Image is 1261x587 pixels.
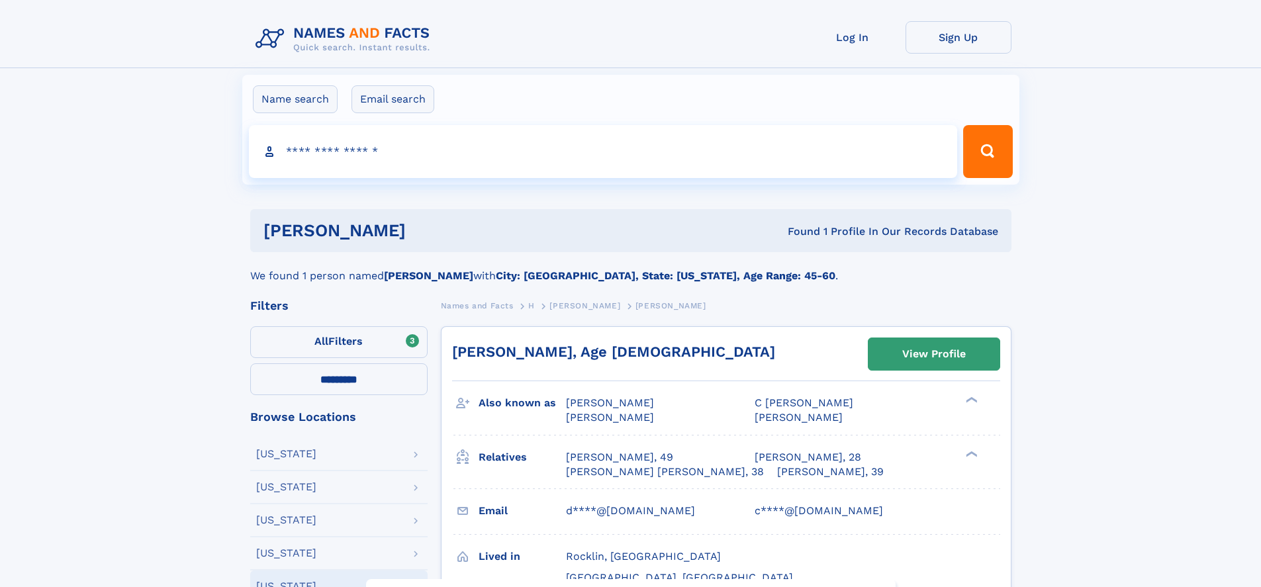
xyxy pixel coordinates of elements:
[902,339,966,369] div: View Profile
[253,85,338,113] label: Name search
[263,222,597,239] h1: [PERSON_NAME]
[962,396,978,404] div: ❯
[479,446,566,469] h3: Relatives
[250,411,428,423] div: Browse Locations
[452,343,775,360] a: [PERSON_NAME], Age [DEMOGRAPHIC_DATA]
[755,411,843,424] span: [PERSON_NAME]
[800,21,906,54] a: Log In
[755,450,861,465] a: [PERSON_NAME], 28
[755,396,853,409] span: C [PERSON_NAME]
[250,326,428,358] label: Filters
[496,269,835,282] b: City: [GEOGRAPHIC_DATA], State: [US_STATE], Age Range: 45-60
[549,297,620,314] a: [PERSON_NAME]
[963,125,1012,178] button: Search Button
[250,300,428,312] div: Filters
[566,465,764,479] a: [PERSON_NAME] [PERSON_NAME], 38
[566,571,793,584] span: [GEOGRAPHIC_DATA], [GEOGRAPHIC_DATA]
[549,301,620,310] span: [PERSON_NAME]
[566,450,673,465] a: [PERSON_NAME], 49
[962,449,978,458] div: ❯
[249,125,958,178] input: search input
[528,301,535,310] span: H
[256,548,316,559] div: [US_STATE]
[528,297,535,314] a: H
[777,465,884,479] a: [PERSON_NAME], 39
[384,269,473,282] b: [PERSON_NAME]
[596,224,998,239] div: Found 1 Profile In Our Records Database
[868,338,1000,370] a: View Profile
[479,545,566,568] h3: Lived in
[479,392,566,414] h3: Also known as
[314,335,328,347] span: All
[256,515,316,525] div: [US_STATE]
[256,482,316,492] div: [US_STATE]
[479,500,566,522] h3: Email
[256,449,316,459] div: [US_STATE]
[250,252,1011,284] div: We found 1 person named with .
[906,21,1011,54] a: Sign Up
[250,21,441,57] img: Logo Names and Facts
[566,396,654,409] span: [PERSON_NAME]
[566,411,654,424] span: [PERSON_NAME]
[635,301,706,310] span: [PERSON_NAME]
[441,297,514,314] a: Names and Facts
[566,550,721,563] span: Rocklin, [GEOGRAPHIC_DATA]
[351,85,434,113] label: Email search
